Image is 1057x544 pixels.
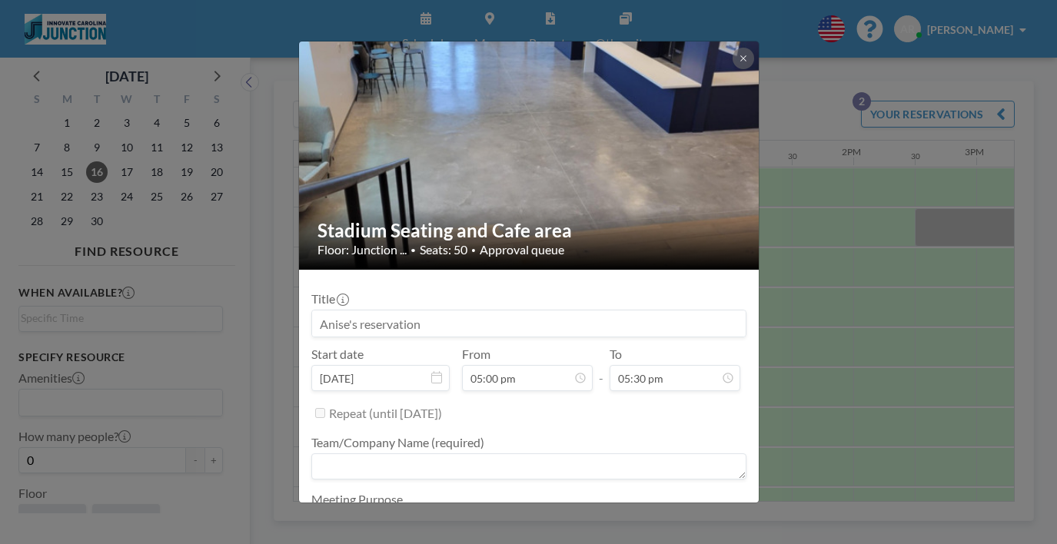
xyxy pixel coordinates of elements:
h2: Stadium Seating and Cafe area [317,219,742,242]
input: Anise's reservation [312,310,746,337]
span: • [411,244,416,256]
span: Floor: Junction ... [317,242,407,257]
label: Title [311,291,347,307]
label: From [462,347,490,362]
label: Repeat (until [DATE]) [329,406,442,421]
label: Team/Company Name (required) [311,435,484,450]
span: - [599,352,603,386]
label: Start date [311,347,364,362]
img: 537.jpg [299,40,760,271]
span: Seats: 50 [420,242,467,257]
label: To [610,347,622,362]
span: • [471,245,476,255]
label: Meeting Purpose [311,492,403,507]
span: Approval queue [480,242,564,257]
